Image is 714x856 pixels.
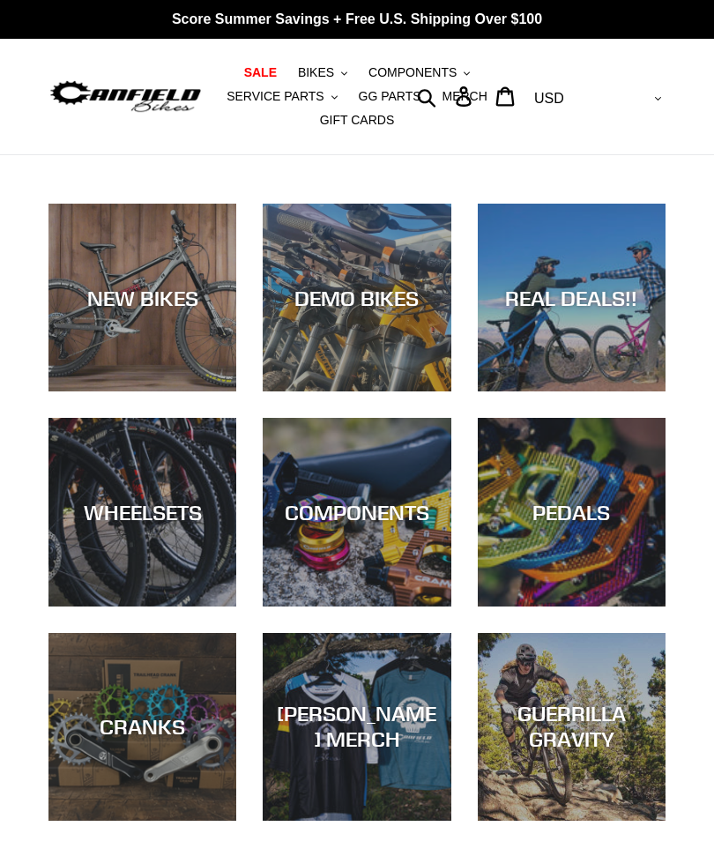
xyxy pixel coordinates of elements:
span: BIKES [298,65,334,80]
a: CRANKS [48,633,236,821]
span: GIFT CARDS [320,113,395,128]
div: CRANKS [48,714,236,740]
div: GUERRILLA GRAVITY [478,702,666,753]
a: NEW BIKES [48,204,236,391]
a: REAL DEALS!! [478,204,666,391]
span: SALE [244,65,277,80]
span: COMPONENTS [368,65,457,80]
a: DEMO BIKES [263,204,450,391]
div: [PERSON_NAME] MERCH [263,702,450,753]
a: GG PARTS [350,85,430,108]
div: NEW BIKES [48,285,236,310]
div: PEDALS [478,500,666,525]
div: WHEELSETS [48,500,236,525]
span: GG PARTS [359,89,421,104]
a: GUERRILLA GRAVITY [478,633,666,821]
a: [PERSON_NAME] MERCH [263,633,450,821]
a: SALE [235,61,286,85]
button: BIKES [289,61,356,85]
button: COMPONENTS [360,61,479,85]
div: DEMO BIKES [263,285,450,310]
button: SERVICE PARTS [218,85,346,108]
a: COMPONENTS [263,418,450,606]
div: COMPONENTS [263,500,450,525]
span: SERVICE PARTS [227,89,324,104]
img: Canfield Bikes [48,78,203,116]
a: GIFT CARDS [311,108,404,132]
a: WHEELSETS [48,418,236,606]
a: PEDALS [478,418,666,606]
div: REAL DEALS!! [478,285,666,310]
